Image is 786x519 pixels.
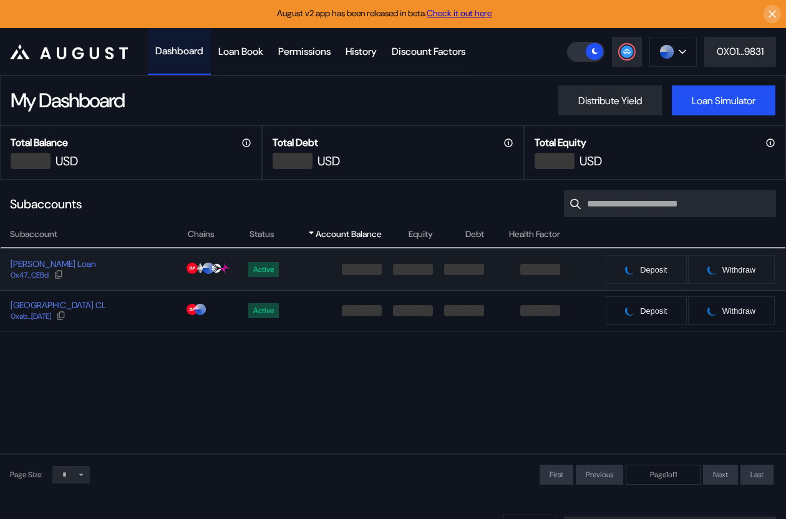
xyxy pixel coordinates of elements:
button: pendingWithdraw [687,296,775,326]
button: pendingDeposit [605,255,687,284]
img: chain logo [211,263,222,274]
div: Active [253,265,274,274]
button: 0X01...9831 [704,37,776,67]
span: Health Factor [509,228,560,241]
div: [PERSON_NAME] Loan [11,258,95,269]
h2: Total Debt [273,136,318,149]
div: History [346,45,377,58]
button: pendingWithdraw [687,255,775,284]
div: USD [580,153,602,169]
span: Withdraw [722,265,755,274]
button: Distribute Yield [558,85,662,115]
div: USD [318,153,340,169]
span: Withdraw [722,306,755,316]
div: Subaccounts [10,196,82,212]
div: Permissions [278,45,331,58]
div: Loan Book [218,45,263,58]
div: Page Size: [10,470,42,480]
div: Loan Simulator [692,94,755,107]
span: Equity [409,228,433,241]
span: Last [750,470,764,480]
h2: Total Equity [535,136,586,149]
img: chain logo [660,45,674,59]
button: First [540,465,573,485]
span: Account Balance [316,228,382,241]
div: Active [253,306,274,315]
img: pending [624,264,636,276]
a: Check it out here [427,7,492,19]
div: Discount Factors [392,45,465,58]
img: chain logo [203,263,214,274]
span: Chains [188,228,215,241]
button: Next [703,465,738,485]
span: August v2 app has been released in beta. [277,7,492,19]
button: pendingDeposit [605,296,687,326]
div: [GEOGRAPHIC_DATA] CL [11,299,106,311]
div: USD [56,153,78,169]
span: Deposit [640,265,667,274]
img: chain logo [187,263,198,274]
img: chain logo [219,263,230,274]
img: pending [706,264,718,276]
div: My Dashboard [11,87,124,114]
div: Distribute Yield [578,94,642,107]
a: Dashboard [148,29,211,75]
img: chain logo [195,304,206,315]
span: First [550,470,563,480]
span: Status [250,228,274,241]
div: 0xab...[DATE] [11,312,51,321]
img: chain logo [187,304,198,315]
img: pending [624,305,636,317]
button: Loan Simulator [672,85,775,115]
span: Page 1 of 1 [650,470,677,480]
span: Previous [586,470,613,480]
span: Subaccount [10,228,57,241]
button: Last [740,465,774,485]
a: History [338,29,384,75]
img: chain logo [195,263,206,274]
button: chain logo [649,37,697,67]
div: 0X01...9831 [717,45,764,58]
span: Next [713,470,728,480]
a: Permissions [271,29,338,75]
span: Debt [465,228,484,241]
h2: Total Balance [11,136,68,149]
a: Discount Factors [384,29,473,75]
a: Loan Book [211,29,271,75]
div: Dashboard [155,44,203,57]
div: 0x47...CEBd [11,271,49,279]
button: Previous [576,465,623,485]
img: pending [706,305,718,317]
span: Deposit [640,306,667,316]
